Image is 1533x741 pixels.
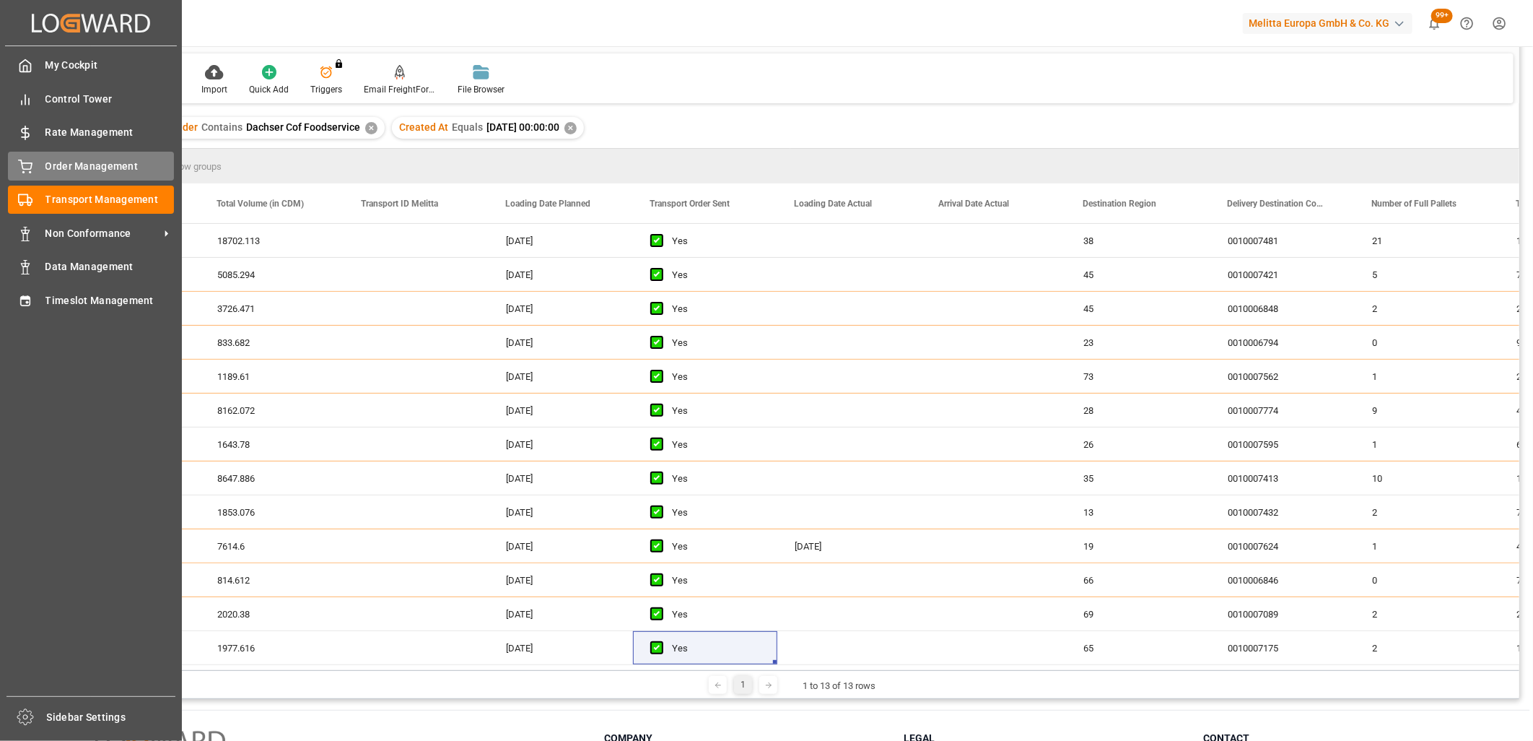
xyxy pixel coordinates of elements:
div: 814.612 [200,563,344,597]
a: Rate Management [8,118,174,147]
div: [DATE] [777,529,922,563]
span: Created At [399,121,448,133]
div: Yes [672,632,760,665]
div: Email FreightForwarders [364,83,436,96]
div: 7614.6 [200,529,344,563]
div: 66 [1066,563,1210,597]
span: Total Volume (in CDM) [217,199,304,209]
div: 0010007774 [1210,394,1355,427]
span: Transport ID Melitta [361,199,438,209]
div: 1977.616 [200,631,344,664]
a: My Cockpit [8,51,174,79]
div: 0010006846 [1210,563,1355,597]
div: 0010007089 [1210,597,1355,630]
div: ✕ [365,122,377,134]
div: 1 [1355,360,1499,393]
span: Loading Date Actual [794,199,872,209]
span: Contains [201,121,243,133]
div: Yes [672,564,760,597]
span: Arrival Date Actual [938,199,1009,209]
span: Non Conformance [45,226,160,241]
div: [DATE] [489,394,633,427]
div: [DATE] [489,326,633,359]
span: Delivery Destination Code [1227,199,1324,209]
div: 0010007432 [1210,495,1355,529]
div: 0010007421 [1210,258,1355,291]
div: 8647.886 [200,461,344,495]
div: 5085.294 [200,258,344,291]
div: File Browser [458,83,505,96]
div: Import [201,83,227,96]
span: Destination Region [1083,199,1156,209]
div: Yes [672,428,760,461]
div: ✕ [564,122,577,134]
div: Yes [672,394,760,428]
div: [DATE] [489,495,633,529]
span: Sidebar Settings [47,710,176,725]
div: 0010006848 [1210,292,1355,325]
div: Yes [672,360,760,394]
span: 99+ [1431,9,1453,23]
div: Quick Add [249,83,289,96]
div: 9 [1355,394,1499,427]
div: [DATE] [489,292,633,325]
div: 1 [1355,428,1499,461]
div: Yes [672,326,760,360]
span: My Cockpit [45,58,175,73]
div: 69 [1066,597,1210,630]
div: Yes [672,598,760,631]
a: Control Tower [8,84,174,113]
div: [DATE] [489,224,633,257]
a: Transport Management [8,186,174,214]
div: 23 [1066,326,1210,359]
div: 0010007624 [1210,529,1355,563]
div: 1 [734,676,752,694]
div: 18702.113 [200,224,344,257]
div: 0010007413 [1210,461,1355,495]
a: Data Management [8,253,174,281]
div: [DATE] [489,258,633,291]
div: Yes [672,530,760,563]
div: [DATE] [489,563,633,597]
div: 1643.78 [200,428,344,461]
div: 833.682 [200,326,344,359]
div: 26 [1066,428,1210,461]
a: Timeslot Management [8,286,174,314]
div: 73 [1066,360,1210,393]
div: [DATE] [489,461,633,495]
div: [DATE] [489,529,633,563]
a: Order Management [8,152,174,180]
button: Melitta Europa GmbH & Co. KG [1243,9,1418,37]
div: 0010007175 [1210,631,1355,664]
div: 10 [1355,461,1499,495]
div: 45 [1066,258,1210,291]
div: [DATE] [489,631,633,664]
span: Dachser Cof Foodservice [246,121,360,133]
div: 2 [1355,495,1499,529]
div: 0010007562 [1210,360,1355,393]
div: 2020.38 [200,597,344,630]
span: [DATE] 00:00:00 [486,121,559,133]
div: Yes [672,292,760,326]
div: 38 [1066,224,1210,257]
div: 1189.61 [200,360,344,393]
div: 28 [1066,394,1210,427]
div: 45 [1066,292,1210,325]
div: 0010007595 [1210,428,1355,461]
div: Yes [672,496,760,529]
div: [DATE] [489,597,633,630]
div: Yes [672,462,760,495]
span: Data Management [45,259,175,274]
div: 0010006794 [1210,326,1355,359]
span: Rate Management [45,125,175,140]
div: 2 [1355,292,1499,325]
div: 65 [1066,631,1210,664]
div: 0 [1355,563,1499,597]
div: 19 [1066,529,1210,563]
div: 21 [1355,224,1499,257]
span: Loading Date Planned [505,199,590,209]
div: 5 [1355,258,1499,291]
div: Yes [672,259,760,292]
div: 0010007481 [1210,224,1355,257]
div: 8162.072 [200,394,344,427]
